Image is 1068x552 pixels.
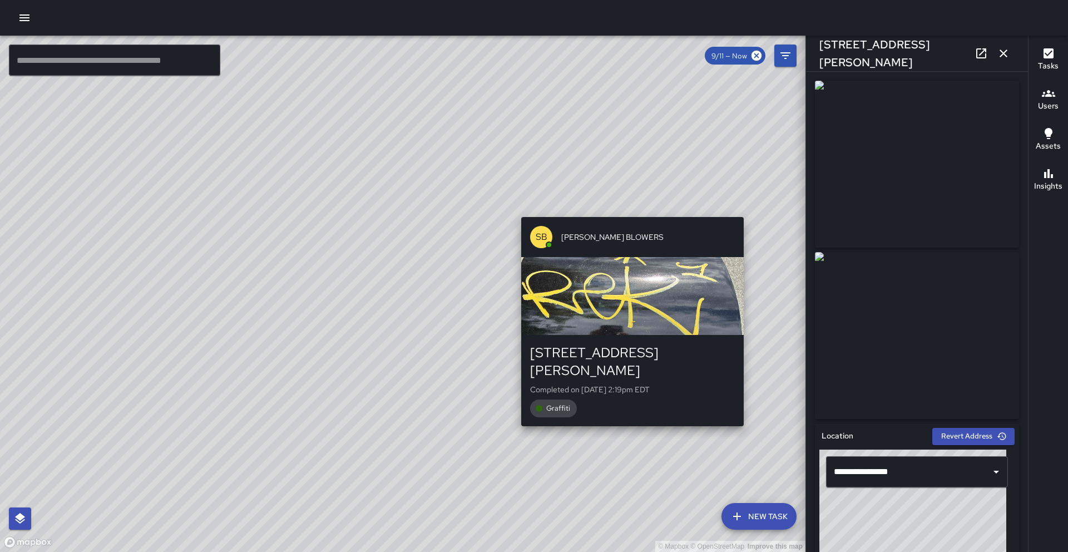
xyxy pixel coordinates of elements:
[705,47,765,65] div: 9/11 — Now
[536,230,547,244] p: SB
[819,36,970,71] h6: [STREET_ADDRESS][PERSON_NAME]
[1029,160,1068,200] button: Insights
[815,252,1019,419] img: request_images%2F2624d980-8f20-11f0-8134-9d1d077f0b1a
[932,428,1015,445] button: Revert Address
[530,344,735,379] div: [STREET_ADDRESS][PERSON_NAME]
[1029,120,1068,160] button: Assets
[1038,100,1059,112] h6: Users
[822,430,853,442] h6: Location
[1029,40,1068,80] button: Tasks
[521,217,744,426] button: SB[PERSON_NAME] BLOWERS[STREET_ADDRESS][PERSON_NAME]Completed on [DATE] 2:19pm EDTGraffiti
[815,81,1019,248] img: request_images%2F24fef720-8f20-11f0-8134-9d1d077f0b1a
[705,51,754,61] span: 9/11 — Now
[721,503,797,530] button: New Task
[1036,140,1061,152] h6: Assets
[1034,180,1062,193] h6: Insights
[1038,60,1059,72] h6: Tasks
[540,403,577,413] span: Graffiti
[774,45,797,67] button: Filters
[561,231,735,243] span: [PERSON_NAME] BLOWERS
[988,464,1004,480] button: Open
[530,384,735,395] p: Completed on [DATE] 2:19pm EDT
[1029,80,1068,120] button: Users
